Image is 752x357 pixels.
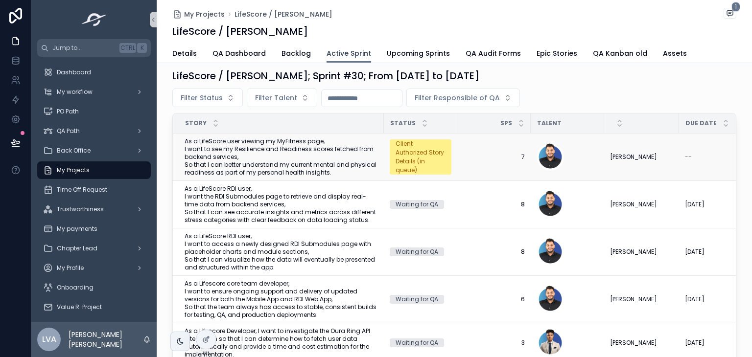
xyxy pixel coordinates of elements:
a: Waiting for QA [390,200,451,209]
span: Ctrl [119,43,136,53]
span: Backlog [282,48,311,58]
a: Upcoming Sprints [387,45,450,64]
a: Waiting for QA [390,247,451,256]
a: Waiting for QA [390,295,451,304]
a: As a LifeScore user viewing my MyFitness page, I want to see my Resilience and Readiness scores f... [185,137,378,177]
a: Assets [663,45,687,64]
span: QA Kanban old [593,48,647,58]
span: SPs [500,119,512,127]
span: Epic Stories [537,48,577,58]
span: QA Audit Forms [466,48,521,58]
p: [PERSON_NAME] [PERSON_NAME] [69,330,143,349]
a: As a LifeScore RDI user, I want to access a newly designed RDI Submodules page with placeholder c... [185,232,378,271]
span: My Projects [184,9,225,19]
a: QA Dashboard [212,45,266,64]
a: [PERSON_NAME] [610,339,673,347]
span: Back Office [57,147,91,155]
span: QA Dashboard [212,48,266,58]
span: Assets [663,48,687,58]
a: QA Path [37,122,151,140]
a: Active Sprint [327,45,371,63]
h1: LifeScore / [PERSON_NAME] [172,24,308,38]
a: Time Off Request [37,181,151,199]
a: [DATE] [685,295,747,303]
span: Chapter Lead [57,245,97,252]
a: [PERSON_NAME] [610,153,673,161]
span: [DATE] [685,201,705,208]
a: My workflow [37,83,151,101]
span: -- [685,153,692,161]
a: My Projects [37,161,151,179]
a: PO Path [37,103,151,120]
a: Details [172,45,197,64]
a: [PERSON_NAME] [610,295,673,303]
a: My Profile [37,259,151,277]
a: Back Office [37,142,151,159]
a: Value R. Project [37,298,151,316]
a: Chapter Lead [37,240,151,257]
div: scrollable content [31,57,157,322]
span: Onboarding [57,284,94,291]
div: Waiting for QA [396,247,438,256]
span: 6 [463,295,525,303]
a: 8 [463,248,525,256]
span: Filter Talent [255,93,297,103]
a: Dashboard [37,64,151,81]
img: App logo [79,12,110,27]
span: Status [390,119,416,127]
span: Time Off Request [57,186,107,194]
span: [PERSON_NAME] [610,201,657,208]
button: Select Button [247,89,317,107]
span: As a LifeScore RDI user, I want the RDI Submodules page to retrieve and display real-time data fr... [185,185,378,224]
a: Epic Stories [537,45,577,64]
a: QA Audit Forms [466,45,521,64]
a: QA Kanban old [593,45,647,64]
span: My Profile [57,264,84,272]
span: Details [172,48,197,58]
a: My payments [37,220,151,238]
a: My Projects [172,9,225,19]
span: Filter Status [181,93,223,103]
a: Trustworthiness [37,201,151,218]
div: Waiting for QA [396,338,438,347]
a: As a Lifescore core team developer, I want to ensure ongoing support and delivery of updated vers... [185,280,378,319]
span: Trustworthiness [57,205,104,213]
button: Select Button [172,89,243,107]
span: Value R. Project [57,303,102,311]
span: Due Date [685,119,717,127]
button: Jump to...CtrlK [37,39,151,57]
a: [PERSON_NAME] [610,248,673,256]
a: 7 [463,153,525,161]
a: LifeScore / [PERSON_NAME] [235,9,332,19]
a: Backlog [282,45,311,64]
a: [DATE] [685,339,747,347]
span: Talent [537,119,562,127]
span: PO Path [57,108,79,115]
span: Dashboard [57,68,91,76]
span: [PERSON_NAME] [610,153,657,161]
span: LVA [42,334,56,345]
a: Onboarding [37,279,151,296]
span: Upcoming Sprints [387,48,450,58]
a: -- [685,153,747,161]
span: My payments [57,225,97,233]
div: Client Authorized Story Details (in queue) [396,139,446,175]
span: [DATE] [685,295,705,303]
a: 8 [463,201,525,208]
button: Select Button [406,89,520,107]
button: 1 [724,8,736,21]
span: Story [185,119,207,127]
span: [DATE] [685,339,705,347]
span: My workflow [57,88,93,96]
a: Waiting for QA [390,338,451,347]
span: My Projects [57,166,90,174]
span: Jump to... [52,44,116,52]
a: [DATE] [685,201,747,208]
